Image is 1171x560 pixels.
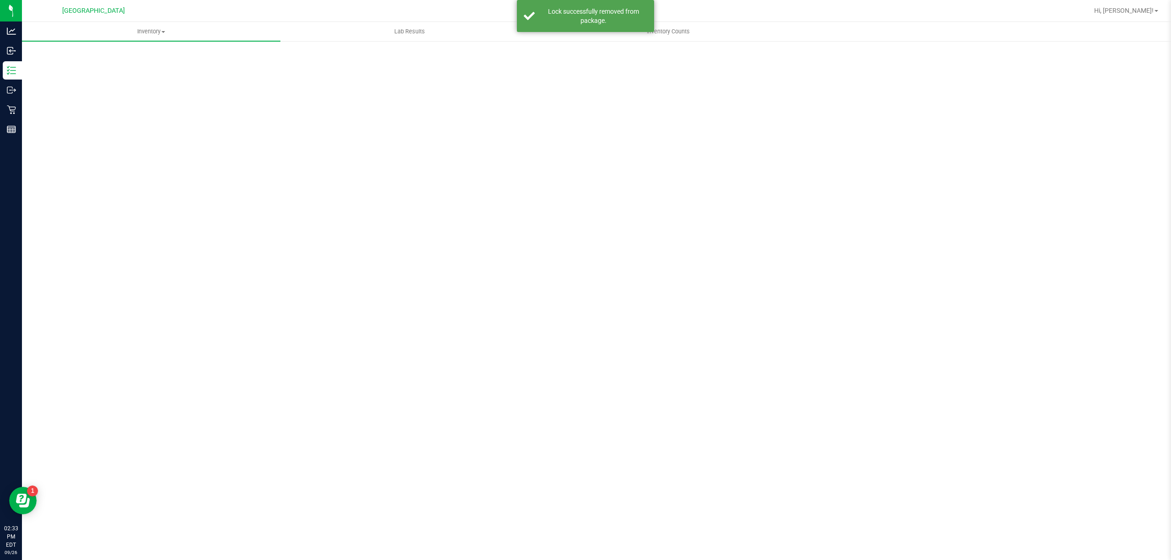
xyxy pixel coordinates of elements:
span: [GEOGRAPHIC_DATA] [62,7,125,15]
inline-svg: Analytics [7,27,16,36]
inline-svg: Retail [7,105,16,114]
iframe: Resource center [9,487,37,514]
span: Inventory [22,27,280,36]
span: Hi, [PERSON_NAME]! [1094,7,1154,14]
iframe: Resource center unread badge [27,485,38,496]
p: 02:33 PM EDT [4,524,18,549]
inline-svg: Inbound [7,46,16,55]
span: Inventory Counts [634,27,702,36]
inline-svg: Outbound [7,85,16,95]
inline-svg: Inventory [7,66,16,75]
inline-svg: Reports [7,125,16,134]
p: 09/26 [4,549,18,556]
div: Lock successfully removed from package. [540,7,647,25]
span: Lab Results [382,27,437,36]
a: Inventory Counts [539,22,797,41]
a: Inventory [22,22,280,41]
a: Lab Results [280,22,539,41]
